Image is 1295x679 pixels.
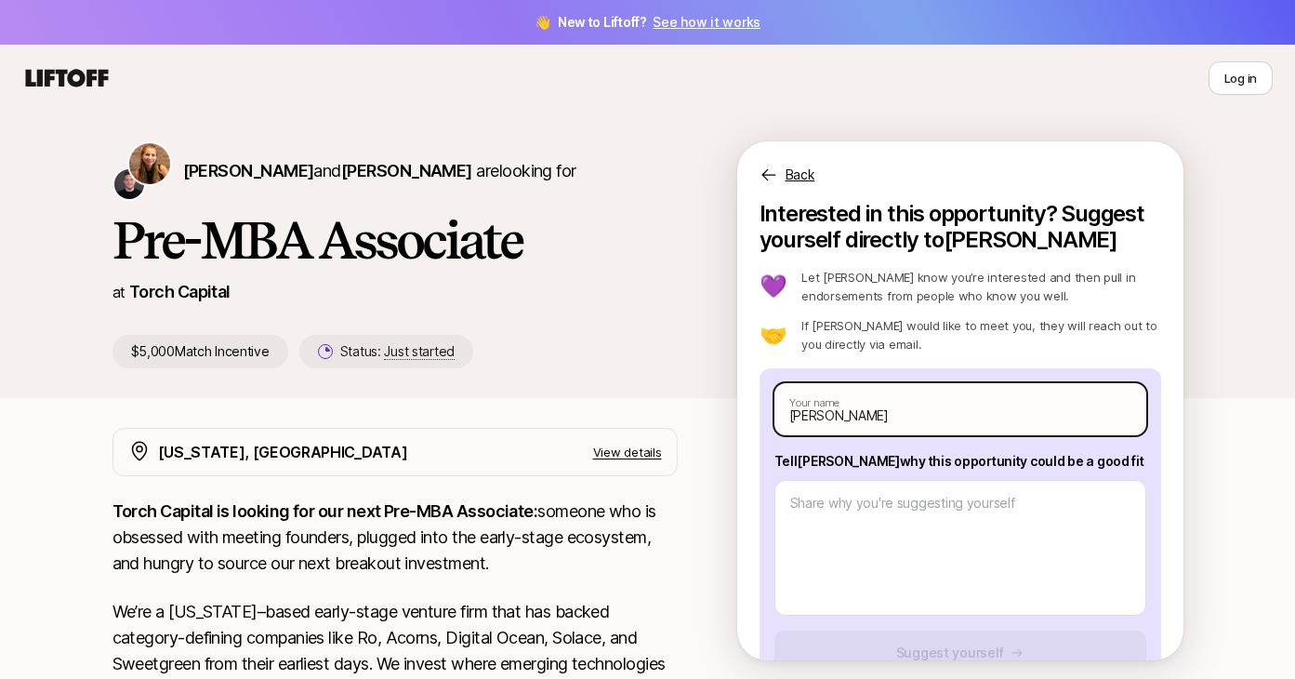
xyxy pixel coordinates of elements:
img: Christopher Harper [114,169,144,199]
p: If [PERSON_NAME] would like to meet you, they will reach out to you directly via email. [801,316,1160,353]
img: Katie Reiner [129,143,170,184]
span: Just started [384,343,455,360]
p: Back [786,164,815,186]
p: are looking for [183,158,576,184]
p: someone who is obsessed with meeting founders, plugged into the early-stage ecosystem, and hungry... [112,499,678,577]
span: and [313,161,471,180]
p: View details [593,443,662,461]
span: 👋 New to Liftoff? [535,11,760,33]
p: Tell [PERSON_NAME] why this opportunity could be a good fit [774,450,1146,473]
p: Status: [340,340,455,363]
strong: Torch Capital is looking for our next Pre-MBA Associate: [112,501,538,521]
h1: Pre-MBA Associate [112,212,678,268]
p: [US_STATE], [GEOGRAPHIC_DATA] [158,440,408,464]
p: 🤝 [760,324,787,346]
p: at [112,280,126,304]
p: 💜 [760,275,787,298]
p: $5,000 Match Incentive [112,335,288,368]
p: Let [PERSON_NAME] know you’re interested and then pull in endorsements from people who know you w... [801,268,1160,305]
button: Log in [1209,61,1273,95]
a: Torch Capital [129,282,231,301]
p: Interested in this opportunity? Suggest yourself directly to [PERSON_NAME] [760,201,1161,253]
span: [PERSON_NAME] [183,161,314,180]
a: See how it works [653,14,760,30]
span: [PERSON_NAME] [341,161,472,180]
